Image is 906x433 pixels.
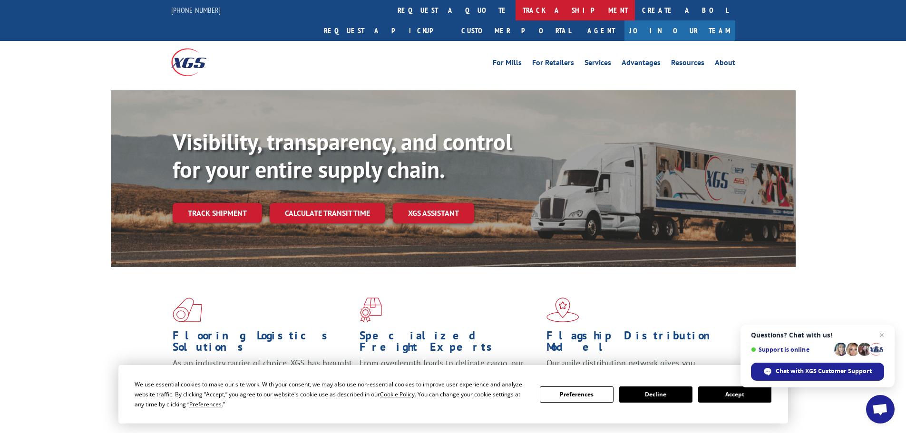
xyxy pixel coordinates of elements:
a: Track shipment [173,203,262,223]
a: Services [585,59,611,69]
img: xgs-icon-focused-on-flooring-red [360,298,382,322]
span: As an industry carrier of choice, XGS has brought innovation and dedication to flooring logistics... [173,357,352,391]
img: xgs-icon-total-supply-chain-intelligence-red [173,298,202,322]
p: From overlength loads to delicate cargo, our experienced staff knows the best way to move your fr... [360,357,539,400]
div: Cookie Consent Prompt [118,365,788,423]
a: [PHONE_NUMBER] [171,5,221,15]
span: Our agile distribution network gives you nationwide inventory management on demand. [546,357,721,380]
span: Chat with XGS Customer Support [776,367,872,375]
a: XGS ASSISTANT [393,203,474,223]
a: Resources [671,59,704,69]
img: xgs-icon-flagship-distribution-model-red [546,298,579,322]
span: Preferences [189,400,222,408]
a: For Retailers [532,59,574,69]
span: Cookie Policy [380,390,415,398]
button: Preferences [540,386,613,403]
h1: Flooring Logistics Solutions [173,330,352,357]
a: Join Our Team [624,20,735,41]
button: Accept [698,386,771,403]
button: Decline [619,386,692,403]
a: About [715,59,735,69]
a: For Mills [493,59,522,69]
span: Support is online [751,346,831,353]
h1: Flagship Distribution Model [546,330,726,357]
a: Calculate transit time [270,203,385,223]
div: Open chat [866,395,895,423]
div: Chat with XGS Customer Support [751,363,884,381]
span: Close chat [876,329,887,341]
a: Advantages [622,59,661,69]
b: Visibility, transparency, and control for your entire supply chain. [173,127,512,184]
a: Customer Portal [454,20,578,41]
h1: Specialized Freight Experts [360,330,539,357]
div: We use essential cookies to make our site work. With your consent, we may also use non-essential ... [135,379,528,409]
span: Questions? Chat with us! [751,331,884,339]
a: Request a pickup [317,20,454,41]
a: Agent [578,20,624,41]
